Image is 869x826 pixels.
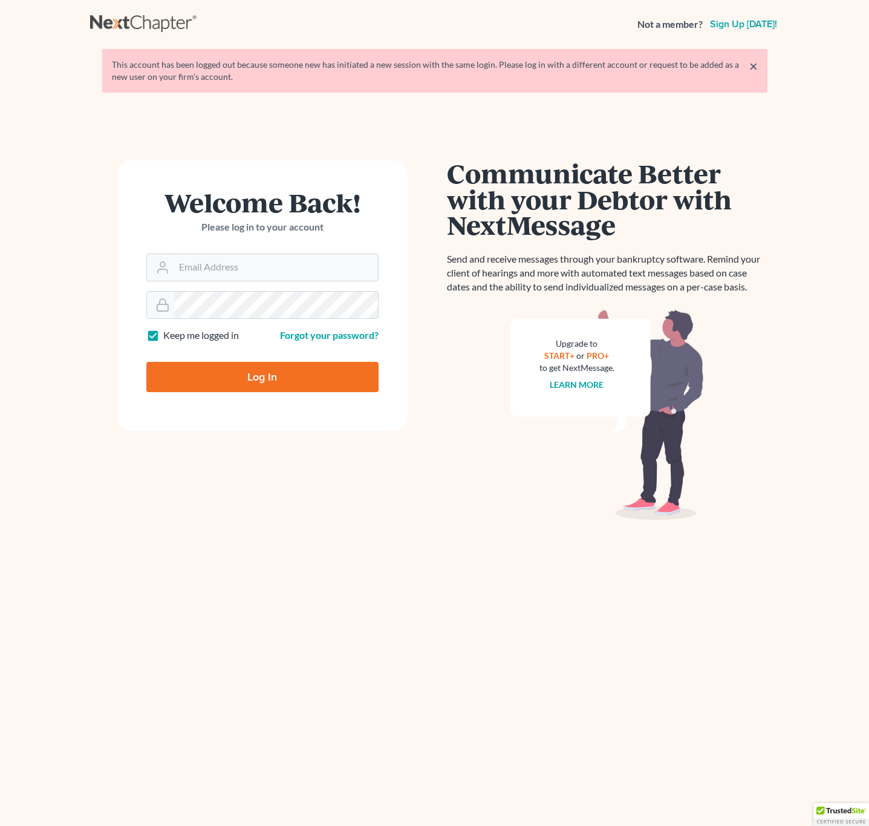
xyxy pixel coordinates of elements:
[539,362,614,374] div: to get NextMessage.
[280,329,379,341] a: Forgot your password?
[163,329,239,343] label: Keep me logged in
[146,220,379,234] p: Please log in to your account
[112,59,758,83] div: This account has been logged out because someone new has initiated a new session with the same lo...
[539,338,614,350] div: Upgrade to
[544,350,574,361] a: START+
[587,350,609,361] a: PRO+
[576,350,585,361] span: or
[447,160,767,238] h1: Communicate Better with your Debtor with NextMessage
[749,59,758,73] a: ×
[813,803,869,826] div: TrustedSite Certified
[174,254,378,281] input: Email Address
[146,362,379,392] input: Log In
[550,379,604,390] a: Learn more
[708,19,779,29] a: Sign up [DATE]!
[447,252,767,294] p: Send and receive messages through your bankruptcy software. Remind your client of hearings and mo...
[510,309,704,520] img: nextmessage_bg-59042aed3d76b12b5cd301f8e5b87938c9018125f34e5fa2b7a6b67550977c72.svg
[146,189,379,215] h1: Welcome Back!
[637,18,703,31] strong: Not a member?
